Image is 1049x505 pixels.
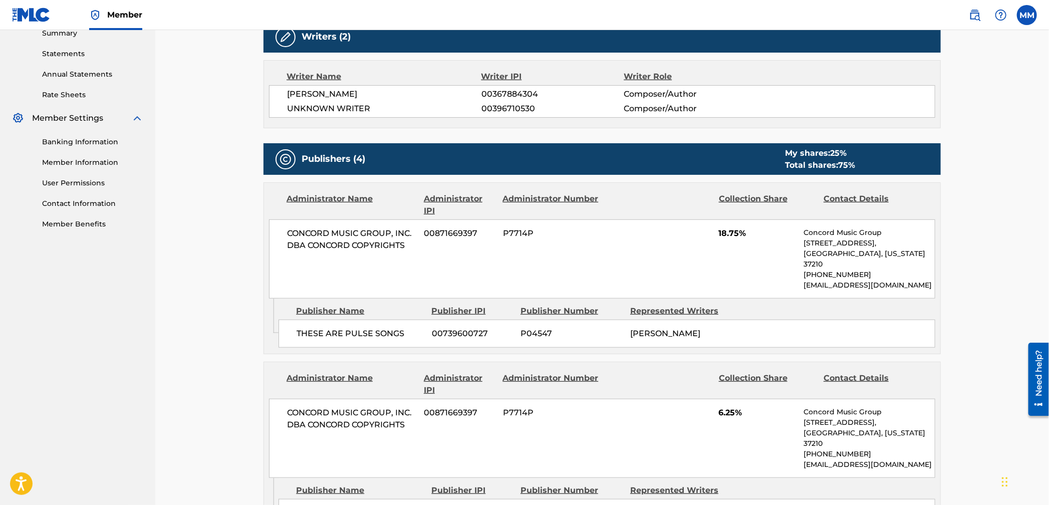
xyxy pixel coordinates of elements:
[297,328,424,340] span: THESE ARE PULSE SONGS
[287,193,416,217] div: Administrator Name
[520,305,623,317] div: Publisher Number
[624,103,753,115] span: Composer/Author
[1021,339,1049,420] iframe: Resource Center
[12,8,51,22] img: MLC Logo
[630,329,700,338] span: [PERSON_NAME]
[785,147,855,159] div: My shares:
[431,305,513,317] div: Publisher IPI
[965,5,985,25] a: Public Search
[804,280,935,291] p: [EMAIL_ADDRESS][DOMAIN_NAME]
[503,407,600,419] span: P7714P
[42,28,143,39] a: Summary
[42,137,143,147] a: Banking Information
[431,484,513,496] div: Publisher IPI
[432,328,513,340] span: 00739600727
[630,484,732,496] div: Represented Writers
[804,227,935,238] p: Concord Music Group
[991,5,1011,25] div: Help
[89,9,101,21] img: Top Rightsholder
[424,372,495,396] div: Administrator IPI
[287,71,481,83] div: Writer Name
[280,153,292,165] img: Publishers
[520,484,623,496] div: Publisher Number
[804,459,935,470] p: [EMAIL_ADDRESS][DOMAIN_NAME]
[296,484,424,496] div: Publisher Name
[1017,5,1037,25] div: User Menu
[804,417,935,428] p: [STREET_ADDRESS],
[719,227,797,239] span: 18.75%
[287,88,481,100] span: [PERSON_NAME]
[824,372,921,396] div: Contact Details
[719,372,816,396] div: Collection Share
[995,9,1007,21] img: help
[969,9,981,21] img: search
[424,407,495,419] span: 00871669397
[481,103,624,115] span: 00396710530
[302,31,351,43] h5: Writers (2)
[287,227,417,251] span: CONCORD MUSIC GROUP, INC. DBA CONCORD COPYRIGHTS
[719,407,797,419] span: 6.25%
[804,248,935,270] p: [GEOGRAPHIC_DATA], [US_STATE] 37210
[287,103,481,115] span: UNKNOWN WRITER
[503,227,600,239] span: P7714P
[804,449,935,459] p: [PHONE_NUMBER]
[42,157,143,168] a: Member Information
[999,457,1049,505] iframe: Chat Widget
[804,428,935,449] p: [GEOGRAPHIC_DATA], [US_STATE] 37210
[830,148,847,158] span: 25 %
[624,88,753,100] span: Composer/Author
[42,49,143,59] a: Statements
[32,112,103,124] span: Member Settings
[287,372,416,396] div: Administrator Name
[520,328,623,340] span: P04547
[424,227,495,239] span: 00871669397
[424,193,495,217] div: Administrator IPI
[624,71,753,83] div: Writer Role
[785,159,855,171] div: Total shares:
[287,407,417,431] span: CONCORD MUSIC GROUP, INC. DBA CONCORD COPYRIGHTS
[12,112,24,124] img: Member Settings
[42,69,143,80] a: Annual Statements
[824,193,921,217] div: Contact Details
[502,193,600,217] div: Administrator Number
[838,160,855,170] span: 75 %
[804,238,935,248] p: [STREET_ADDRESS],
[302,153,365,165] h5: Publishers (4)
[42,198,143,209] a: Contact Information
[630,305,732,317] div: Represented Writers
[481,71,624,83] div: Writer IPI
[296,305,424,317] div: Publisher Name
[804,270,935,280] p: [PHONE_NUMBER]
[42,90,143,100] a: Rate Sheets
[1002,467,1008,497] div: Drag
[42,178,143,188] a: User Permissions
[804,407,935,417] p: Concord Music Group
[131,112,143,124] img: expand
[719,193,816,217] div: Collection Share
[280,31,292,43] img: Writers
[107,9,142,21] span: Member
[481,88,624,100] span: 00367884304
[502,372,600,396] div: Administrator Number
[42,219,143,229] a: Member Benefits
